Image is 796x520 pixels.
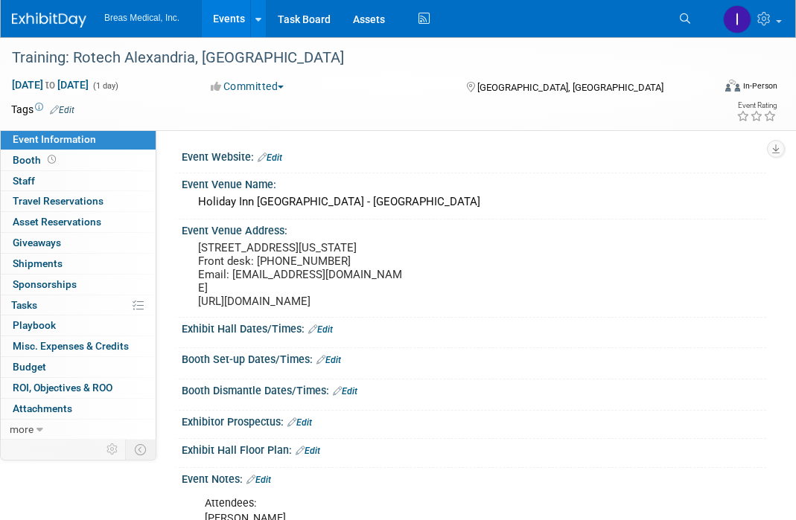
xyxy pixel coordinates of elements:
a: Booth [1,150,156,170]
span: ROI, Objectives & ROO [13,382,112,394]
span: Travel Reservations [13,195,104,207]
a: ROI, Objectives & ROO [1,378,156,398]
span: to [43,79,57,91]
span: more [10,423,34,435]
img: Format-Inperson.png [725,80,740,92]
a: Giveaways [1,233,156,253]
a: Edit [50,105,74,115]
a: Budget [1,357,156,377]
a: more [1,420,156,440]
a: Misc. Expenses & Credits [1,336,156,356]
pre: [STREET_ADDRESS][US_STATE] Front desk: [PHONE_NUMBER] Email: [EMAIL_ADDRESS][DOMAIN_NAME] [URL][D... [198,241,409,308]
a: Travel Reservations [1,191,156,211]
span: Budget [13,361,46,373]
div: Event Venue Name: [182,173,766,192]
div: Event Format [659,77,777,100]
a: Shipments [1,254,156,274]
a: Edit [296,446,320,456]
span: [DATE] [DATE] [11,78,89,92]
button: Committed [206,79,290,94]
span: Breas Medical, Inc. [104,13,179,23]
a: Event Information [1,129,156,150]
a: Playbook [1,315,156,336]
div: Exhibitor Prospectus: [182,411,766,430]
span: Staff [13,175,35,187]
a: Attachments [1,399,156,419]
div: Training: Rotech Alexandria, [GEOGRAPHIC_DATA] [7,45,701,71]
span: Shipments [13,257,63,269]
a: Asset Reservations [1,212,156,232]
span: Asset Reservations [13,216,101,228]
a: Tasks [1,295,156,315]
div: Exhibit Hall Floor Plan: [182,439,766,458]
span: Misc. Expenses & Credits [13,340,129,352]
td: Personalize Event Tab Strip [100,440,126,459]
div: Holiday Inn [GEOGRAPHIC_DATA] - [GEOGRAPHIC_DATA] [193,190,755,214]
span: Booth not reserved yet [45,154,59,165]
span: (1 day) [92,81,118,91]
span: [GEOGRAPHIC_DATA], [GEOGRAPHIC_DATA] [477,82,663,93]
a: Staff [1,171,156,191]
span: Sponsorships [13,278,77,290]
div: Event Rating [736,102,777,109]
a: Edit [287,417,312,428]
a: Edit [333,386,357,397]
img: ExhibitDay [12,13,86,28]
div: Event Venue Address: [182,219,766,238]
div: In-Person [742,80,777,92]
div: Booth Dismantle Dates/Times: [182,379,766,399]
img: Inga Dolezar [723,5,751,33]
a: Edit [308,324,333,335]
div: Exhibit Hall Dates/Times: [182,318,766,337]
a: Edit [258,153,282,163]
a: Edit [246,475,271,485]
div: Booth Set-up Dates/Times: [182,348,766,367]
td: Toggle Event Tabs [126,440,156,459]
span: Giveaways [13,237,61,248]
span: Booth [13,154,59,166]
span: Attachments [13,402,72,414]
a: Sponsorships [1,275,156,295]
span: Tasks [11,299,37,311]
td: Tags [11,102,74,117]
div: Event Website: [182,146,766,165]
span: Event Information [13,133,96,145]
span: Playbook [13,319,56,331]
div: Event Notes: [182,468,766,487]
a: Edit [316,355,341,365]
